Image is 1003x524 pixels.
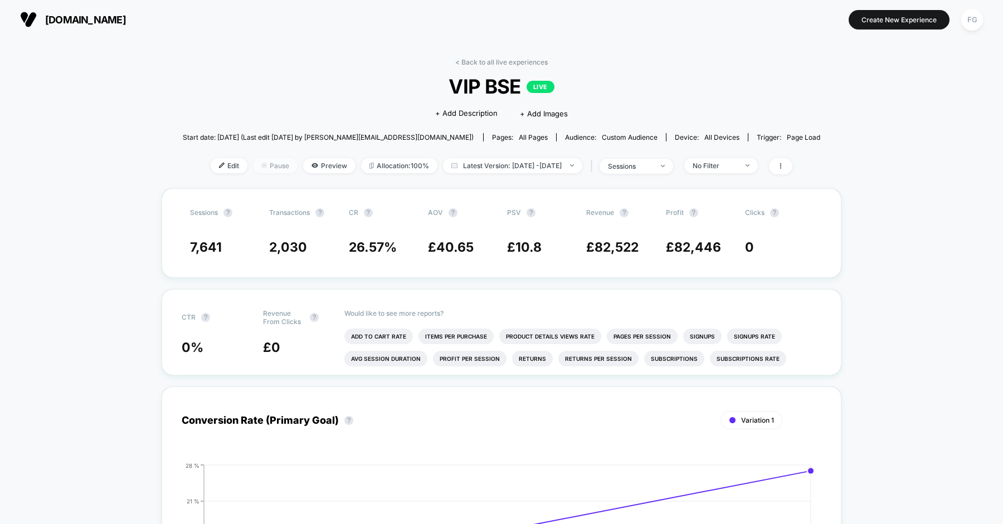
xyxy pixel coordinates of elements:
button: ? [527,208,535,217]
div: sessions [608,162,653,170]
span: Revenue [586,208,614,217]
p: Would like to see more reports? [344,309,821,317]
span: £ [428,239,474,255]
div: No Filter [693,161,737,170]
button: ? [344,416,353,425]
a: < Back to all live experiences [455,58,548,66]
li: Avg Session Duration [344,351,427,366]
li: Add To Cart Rate [344,329,413,344]
div: Audience: [565,133,658,141]
tspan: 28 % [186,462,199,468]
span: Allocation: 100% [361,158,437,173]
span: + Add Description [435,108,498,119]
span: CTR [182,313,196,321]
span: | [588,158,600,174]
li: Items Per Purchase [418,329,494,344]
button: FG [958,8,986,31]
button: ? [223,208,232,217]
span: PSV [507,208,521,217]
span: AOV [428,208,443,217]
img: rebalance [369,163,374,169]
button: ? [310,313,319,322]
li: Profit Per Session [433,351,507,366]
li: Signups Rate [727,329,782,344]
span: Profit [666,208,684,217]
img: end [746,164,749,166]
span: Clicks [745,208,765,217]
span: all devices [704,133,739,141]
span: [DOMAIN_NAME] [45,14,126,26]
button: ? [689,208,698,217]
span: Transactions [269,208,310,217]
span: VIP BSE [215,75,788,98]
span: Sessions [190,208,218,217]
button: [DOMAIN_NAME] [17,11,129,28]
span: 82,522 [595,239,639,255]
span: £ [507,239,542,255]
li: Returns Per Session [558,351,639,366]
tspan: 21 % [187,497,199,504]
span: CR [349,208,358,217]
span: £ [586,239,639,255]
span: 82,446 [674,239,721,255]
span: 7,641 [190,239,222,255]
span: all pages [519,133,548,141]
span: 0 [745,239,754,255]
button: ? [364,208,373,217]
button: ? [620,208,629,217]
span: Variation 1 [741,416,774,424]
span: Preview [303,158,356,173]
span: Pause [253,158,298,173]
li: Product Details Views Rate [499,329,601,344]
span: £ [666,239,721,255]
img: calendar [451,163,457,168]
img: Visually logo [20,11,37,28]
span: 10.8 [515,239,542,255]
span: 26.57 % [349,239,397,255]
span: Start date: [DATE] (Last edit [DATE] by [PERSON_NAME][EMAIL_ADDRESS][DOMAIN_NAME]) [183,133,474,141]
img: end [261,163,267,168]
span: Revenue From Clicks [263,309,304,326]
li: Pages Per Session [607,329,678,344]
span: + Add Images [520,109,568,118]
img: edit [219,163,225,168]
span: 0 % [182,340,203,355]
div: Trigger: [757,133,820,141]
span: 40.65 [436,239,474,255]
li: Subscriptions Rate [710,351,786,366]
li: Signups [683,329,722,344]
span: Device: [666,133,748,141]
img: end [661,165,665,167]
span: 0 [271,340,280,355]
button: ? [770,208,779,217]
li: Returns [512,351,553,366]
button: Create New Experience [849,10,950,30]
span: Latest Version: [DATE] - [DATE] [443,158,582,173]
img: end [570,164,574,166]
button: ? [201,313,210,322]
button: ? [315,208,324,217]
span: 2,030 [269,239,307,255]
div: FG [961,9,983,31]
div: Pages: [492,133,548,141]
button: ? [449,208,457,217]
p: LIVE [527,81,554,93]
span: Page Load [787,133,820,141]
li: Subscriptions [644,351,704,366]
span: Edit [211,158,247,173]
span: £ [263,340,280,355]
span: Custom Audience [602,133,658,141]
